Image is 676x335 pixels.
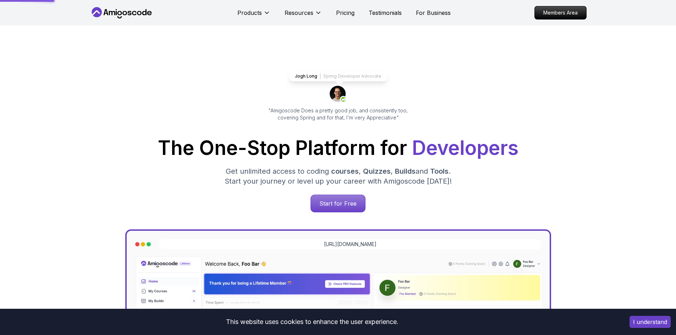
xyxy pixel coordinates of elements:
[95,138,581,158] h1: The One-Stop Platform for
[395,167,416,175] span: Builds
[285,9,322,23] button: Resources
[285,9,313,17] p: Resources
[363,167,391,175] span: Quizzes
[237,9,262,17] p: Products
[237,9,270,23] button: Products
[416,9,451,17] a: For Business
[310,195,366,212] a: Start for Free
[5,314,619,330] div: This website uses cookies to enhance the user experience.
[324,241,377,248] a: [URL][DOMAIN_NAME]
[430,167,449,175] span: Tools
[330,86,347,103] img: josh long
[259,107,418,121] p: "Amigoscode Does a pretty good job, and consistently too, covering Spring and for that, I'm very ...
[323,73,381,79] p: Spring Developer Advocate
[331,167,359,175] span: courses
[535,6,586,19] p: Members Area
[412,136,518,160] span: Developers
[295,73,317,79] p: Jogh Long
[219,166,457,186] p: Get unlimited access to coding , , and . Start your journey or level up your career with Amigosco...
[336,9,355,17] a: Pricing
[630,316,671,328] button: Accept cookies
[534,6,587,19] a: Members Area
[311,195,365,212] p: Start for Free
[369,9,402,17] a: Testimonials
